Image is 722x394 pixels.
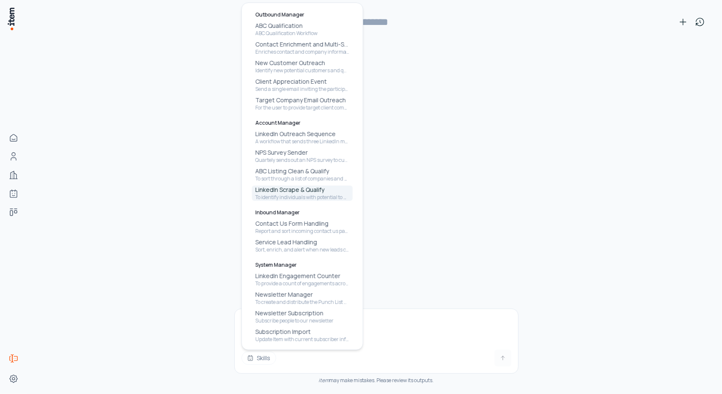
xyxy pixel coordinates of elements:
[255,59,349,67] p: New Customer Outreach
[255,209,300,216] span: Inbound Manager
[5,148,22,165] a: Contacts
[5,204,22,221] a: deals
[5,350,22,367] a: Forms
[252,77,353,93] button: Client Appreciation EventSend a single email inviting the participants to our Client Appreciation...
[319,377,329,384] i: item
[255,104,349,111] p: For the user to provide target client companies, and the worker to find 1-2 contacts that meet ou...
[255,167,349,175] p: ABC Listing Clean & Qualify
[255,175,349,182] p: To sort through a list of companies and contacts from the ABC database, then identify potential o...
[252,22,353,37] button: ABC QualificationABC Qualification Workflow
[252,167,353,182] button: ABC Listing Clean & QualifyTo sort through a list of companies and contacts from the ABC database...
[255,194,349,201] p: To identify individuals with potential to work for companies which are close to our ideal custome...
[255,262,297,268] span: System Manager
[255,328,349,336] p: Subscription Import
[255,228,349,235] p: Report and sort incoming contact us page forms.
[255,11,305,18] span: Outbound Manager
[252,186,353,201] button: LinkedIn Scrape & QualifyTo identify individuals with potential to work for companies which are c...
[255,49,349,55] p: Enriches contact and company information, qualifies the contact and adds them to a list
[255,272,349,280] p: LinkedIn Engagement Counter
[252,238,353,253] button: Service Lead HandlingSort, enrich, and alert when new leads come through the website.
[255,238,349,246] p: Service Lead Handling
[234,377,519,384] div: may make mistakes. Please review its outputs.
[252,272,353,287] button: LinkedIn Engagement CounterTo provide a count of engagements across WB LinkedIn profiles each month.
[255,309,349,317] p: Newsletter Subscription
[255,246,349,253] p: Sort, enrich, and alert when new leads come through the website.
[252,59,353,74] button: New Customer OutreachIdentify new potential customers and qualify them for LinkedIn outreach
[255,148,349,157] p: NPS Survey Sender
[255,86,349,93] p: Send a single email inviting the participants to our Client Appreciation Event
[252,309,353,324] button: Newsletter SubscriptionSubscribe people to our newsletter
[255,67,349,74] p: Identify new potential customers and qualify them for LinkedIn outreach
[255,317,349,324] p: Subscribe people to our newsletter
[255,336,349,343] p: Update Item with current subscriber information.
[675,14,692,30] button: New conversation
[252,96,353,111] button: Target Company Email OutreachFor the user to provide target client companies, and the worker to f...
[5,167,22,183] a: Companies
[255,30,349,37] p: ABC Qualification Workflow
[692,14,708,30] button: View history
[255,138,349,145] p: A workflow that sends three LinkedIn messages with 3-day waiting periods
[255,130,349,138] p: LinkedIn Outreach Sequence
[242,351,276,365] button: Skills
[252,328,353,343] button: Subscription ImportUpdate Item with current subscriber information.
[257,354,271,362] span: Skills
[5,370,22,387] a: Settings
[255,186,349,194] p: LinkedIn Scrape & Qualify
[255,299,349,306] p: To create and distribute the Punch List newsletter.
[255,157,349,164] p: Quartely sends out an NPS survey to current customers.
[255,120,301,126] span: Account Manager
[252,40,353,55] button: Contact Enrichment and Multi-Stage OutreachEnriches contact and company information, qualifies th...
[255,290,349,299] p: Newsletter Manager
[255,40,349,49] p: Contact Enrichment and Multi-Stage Outreach
[7,7,15,31] img: Item Brain Logo
[252,130,353,145] button: LinkedIn Outreach SequenceA workflow that sends three LinkedIn messages with 3-day waiting periods
[252,219,353,235] button: Contact Us Form HandlingReport and sort incoming contact us page forms.
[255,22,349,30] p: ABC Qualification
[252,290,353,306] button: Newsletter ManagerTo create and distribute the Punch List newsletter.
[252,148,353,164] button: NPS Survey SenderQuartely sends out an NPS survey to current customers.
[5,185,22,202] a: Agents
[255,280,349,287] p: To provide a count of engagements across WB LinkedIn profiles each month.
[5,129,22,146] a: Home
[255,77,349,86] p: Client Appreciation Event
[255,219,349,228] p: Contact Us Form Handling
[255,96,349,104] p: Target Company Email Outreach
